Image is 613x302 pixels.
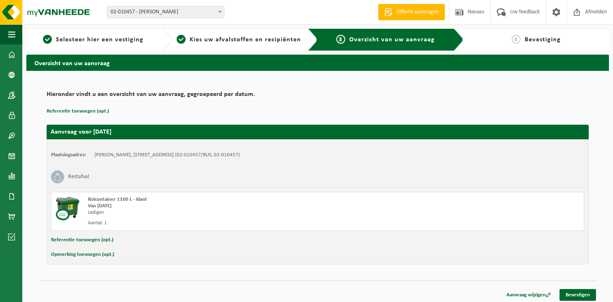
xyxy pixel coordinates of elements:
span: 2 [177,35,186,44]
span: 3 [336,35,345,44]
button: Opmerking toevoegen (opt.) [51,249,114,260]
img: WB-1100-CU.png [56,196,80,221]
strong: Plaatsingsadres: [51,152,86,157]
td: [PERSON_NAME], [STREET_ADDRESS] (02-010457/BUS, 02-010457) [94,152,240,158]
span: 4 [512,35,521,44]
button: Referentie toevoegen (opt.) [47,106,109,117]
span: Kies uw afvalstoffen en recipiënten [190,36,301,43]
a: 1Selecteer hier een vestiging [30,35,156,45]
button: Referentie toevoegen (opt.) [51,235,113,245]
a: Offerte aanvragen [378,4,445,20]
a: 2Kies uw afvalstoffen en recipiënten [176,35,302,45]
span: 02-010457 - DEBRUYNE GEERT - OOSTKAMP [107,6,224,18]
div: Ledigen [88,209,350,216]
span: 02-010457 - DEBRUYNE GEERT - OOSTKAMP [107,6,224,18]
strong: Aanvraag voor [DATE] [51,129,111,135]
span: 1 [43,35,52,44]
span: Overzicht van uw aanvraag [349,36,435,43]
span: Rolcontainer 1100 L - klant [88,197,147,202]
span: Selecteer hier een vestiging [56,36,143,43]
h2: Overzicht van uw aanvraag [26,55,609,70]
h2: Hieronder vindt u een overzicht van uw aanvraag, gegroepeerd per datum. [47,91,589,102]
a: Aanvraag wijzigen [500,289,557,301]
h3: Restafval [68,170,89,183]
span: Bevestiging [525,36,561,43]
div: Aantal: 1 [88,220,350,226]
span: Offerte aanvragen [395,8,441,16]
a: Bevestigen [560,289,596,301]
strong: Van [DATE] [88,203,111,208]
